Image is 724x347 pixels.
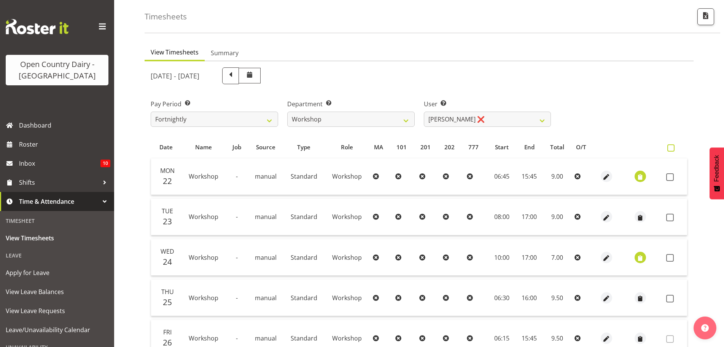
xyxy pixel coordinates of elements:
span: 24 [163,256,172,267]
span: View Leave Balances [6,286,108,297]
span: View Leave Requests [6,305,108,317]
td: 17:00 [516,199,543,235]
div: Leave [2,248,112,263]
td: Standard [283,280,325,316]
span: manual [255,334,277,342]
td: 10:00 [488,239,516,276]
td: 06:45 [488,158,516,195]
a: Apply for Leave [2,263,112,282]
span: Date [159,143,173,152]
span: Name [195,143,212,152]
span: Feedback [713,155,720,182]
label: User [424,99,551,109]
span: 202 [444,143,455,152]
label: Department [287,99,415,109]
h4: Timesheets [145,12,187,21]
span: Summary [211,48,239,58]
span: Source [256,143,275,152]
span: View Timesheets [6,232,108,244]
td: 06:30 [488,280,516,316]
span: 101 [396,143,407,152]
span: Inbox [19,158,100,169]
span: Total [550,143,564,152]
span: manual [255,213,277,221]
span: - [236,334,238,342]
span: Dashboard [19,120,110,131]
td: 15:45 [516,158,543,195]
span: - [236,172,238,181]
span: Job [232,143,241,152]
span: Workshop [332,172,362,181]
span: Thu [161,288,174,296]
span: Shifts [19,177,99,188]
a: View Timesheets [2,229,112,248]
a: View Leave Requests [2,301,112,320]
span: manual [255,253,277,262]
span: Workshop [189,213,218,221]
span: Leave/Unavailability Calendar [6,324,108,336]
a: View Leave Balances [2,282,112,301]
td: 7.00 [543,239,571,276]
div: Timesheet [2,213,112,229]
span: - [236,213,238,221]
span: Workshop [189,253,218,262]
span: Tue [162,207,173,215]
td: 9.00 [543,199,571,235]
span: MA [374,143,383,152]
span: Apply for Leave [6,267,108,278]
div: Open Country Dairy - [GEOGRAPHIC_DATA] [13,59,101,82]
button: Export CSV [697,8,714,25]
span: Start [495,143,509,152]
span: manual [255,172,277,181]
span: Wed [161,247,174,256]
img: help-xxl-2.png [701,324,709,332]
span: - [236,253,238,262]
span: Time & Attendance [19,196,99,207]
span: Workshop [189,334,218,342]
span: - [236,294,238,302]
span: 25 [163,297,172,307]
td: 9.50 [543,280,571,316]
span: Workshop [332,294,362,302]
span: manual [255,294,277,302]
span: Role [341,143,353,152]
span: Mon [160,166,175,175]
span: 10 [100,160,110,167]
span: Workshop [332,334,362,342]
span: O/T [576,143,586,152]
td: Standard [283,239,325,276]
td: Standard [283,158,325,195]
span: Workshop [189,172,218,181]
span: Workshop [332,253,362,262]
span: 23 [163,216,172,227]
span: View Timesheets [151,48,199,57]
span: End [524,143,535,152]
td: 08:00 [488,199,516,235]
span: Workshop [189,294,218,302]
span: 201 [420,143,431,152]
td: 9.00 [543,158,571,195]
span: 777 [468,143,479,152]
h5: [DATE] - [DATE] [151,72,199,80]
td: 17:00 [516,239,543,276]
span: Workshop [332,213,362,221]
span: Roster [19,139,110,150]
td: Standard [283,199,325,235]
td: 16:00 [516,280,543,316]
img: Rosterit website logo [6,19,68,34]
a: Leave/Unavailability Calendar [2,320,112,339]
button: Feedback - Show survey [710,147,724,199]
span: Type [297,143,310,152]
span: 22 [163,176,172,186]
span: Fri [163,328,172,336]
label: Pay Period [151,99,278,109]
